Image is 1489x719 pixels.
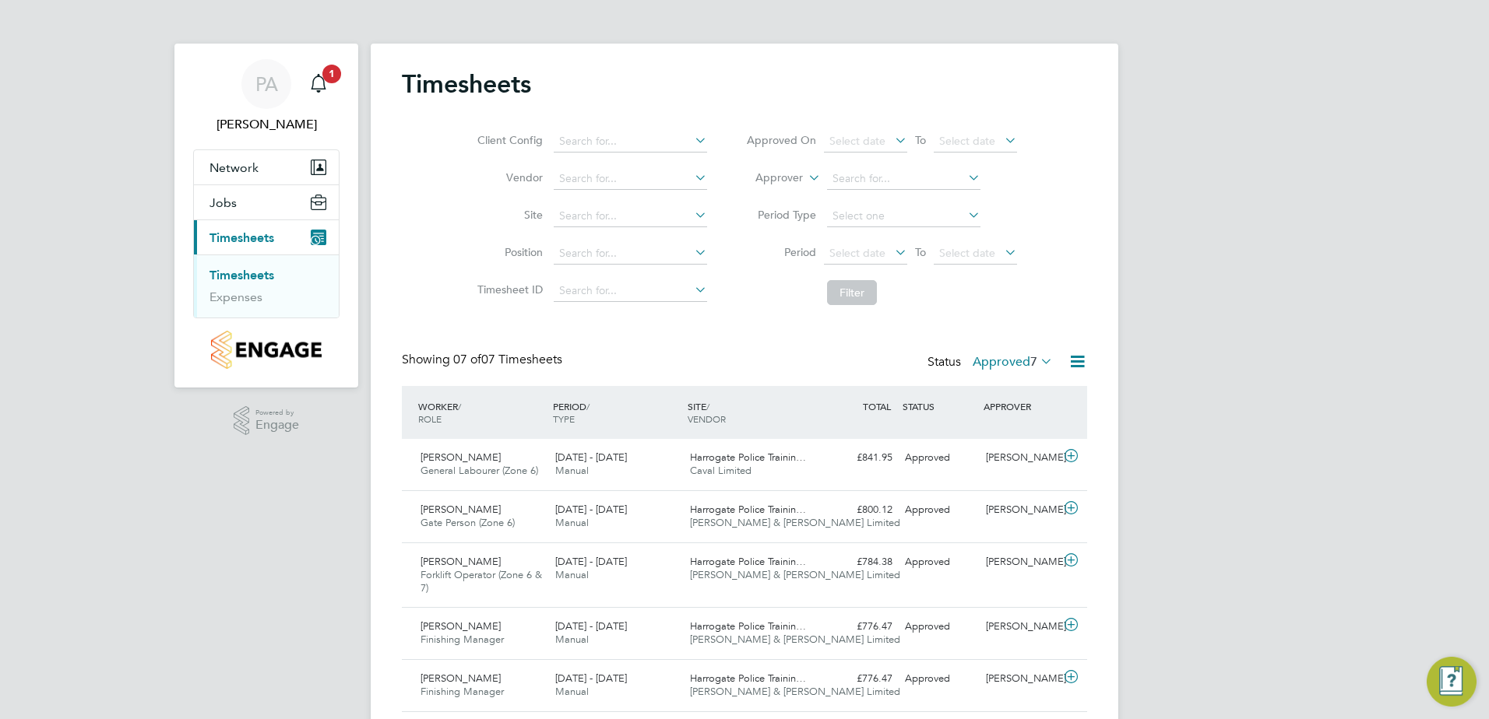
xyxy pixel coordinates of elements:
span: Finishing Manager [421,685,504,698]
span: Harrogate Police Trainin… [690,672,806,685]
span: TYPE [553,412,575,425]
span: [PERSON_NAME] [421,672,501,685]
div: Timesheets [194,254,339,317]
a: PA[PERSON_NAME] [193,59,340,134]
span: 07 Timesheets [453,352,562,367]
span: Harrogate Police Trainin… [690,451,806,464]
div: [PERSON_NAME] [980,497,1061,523]
a: Go to home page [193,331,340,369]
div: Approved [899,614,980,640]
div: Approved [899,497,980,523]
label: Client Config [473,133,543,147]
div: [PERSON_NAME] [980,445,1061,471]
div: Approved [899,666,980,692]
div: PERIOD [549,392,684,433]
nav: Main navigation [174,44,358,388]
span: Select date [939,246,995,260]
span: To [910,242,931,262]
span: [PERSON_NAME] [421,619,501,633]
a: 1 [303,59,334,109]
span: Powered by [255,406,299,419]
span: 07 of [453,352,481,367]
div: APPROVER [980,392,1061,420]
label: Vendor [473,170,543,184]
span: 7 [1030,354,1037,370]
a: Expenses [209,289,262,304]
span: Gate Person (Zone 6) [421,516,515,529]
span: Jobs [209,195,237,210]
span: [DATE] - [DATE] [555,451,627,464]
a: Powered byEngage [234,406,300,436]
span: Manual [555,516,589,529]
button: Filter [827,280,877,305]
input: Select one [827,205,980,227]
span: [DATE] - [DATE] [555,672,627,685]
label: Approver [733,170,803,186]
span: Manual [555,685,589,698]
input: Search for... [554,280,707,302]
label: Period Type [746,208,816,222]
span: Select date [939,134,995,148]
label: Approved On [746,133,816,147]
div: [PERSON_NAME] [980,666,1061,692]
span: Caval Limited [690,464,752,477]
span: Engage [255,419,299,432]
span: To [910,130,931,150]
div: Status [928,352,1056,374]
div: [PERSON_NAME] [980,614,1061,640]
span: PA [255,74,278,94]
span: [PERSON_NAME] & [PERSON_NAME] Limited [690,633,900,646]
span: [DATE] - [DATE] [555,503,627,516]
span: TOTAL [863,400,891,412]
span: [DATE] - [DATE] [555,619,627,633]
div: Showing [402,352,565,368]
label: Site [473,208,543,222]
button: Jobs [194,185,339,219]
input: Search for... [554,243,707,265]
span: Harrogate Police Trainin… [690,555,806,568]
input: Search for... [827,168,980,190]
span: Manual [555,464,589,477]
span: / [458,400,461,412]
span: Manual [555,633,589,646]
span: / [706,400,709,412]
h2: Timesheets [402,68,531,100]
div: [PERSON_NAME] [980,549,1061,575]
div: £841.95 [818,445,899,471]
span: VENDOR [688,412,726,425]
span: ROLE [418,412,442,425]
span: [PERSON_NAME] & [PERSON_NAME] Limited [690,685,900,698]
span: Select date [829,246,885,260]
span: [PERSON_NAME] & [PERSON_NAME] Limited [690,568,900,581]
span: [PERSON_NAME] [421,555,501,568]
img: countryside-properties-logo-retina.png [211,331,321,369]
span: Harrogate Police Trainin… [690,619,806,633]
span: Network [209,160,259,175]
div: £800.12 [818,497,899,523]
label: Period [746,245,816,259]
input: Search for... [554,131,707,153]
span: Harrogate Police Trainin… [690,503,806,516]
div: £776.47 [818,614,899,640]
span: Pablo Afzal [193,115,340,134]
span: [PERSON_NAME] & [PERSON_NAME] Limited [690,516,900,529]
span: General Labourer (Zone 6) [421,464,538,477]
span: 1 [322,65,341,83]
div: Approved [899,549,980,575]
span: Select date [829,134,885,148]
span: [PERSON_NAME] [421,503,501,516]
label: Approved [973,354,1053,370]
span: / [586,400,590,412]
div: WORKER [414,392,549,433]
div: £776.47 [818,666,899,692]
input: Search for... [554,205,707,227]
button: Network [194,150,339,184]
label: Timesheet ID [473,282,543,296]
div: £784.38 [818,549,899,575]
span: Manual [555,568,589,581]
span: Timesheets [209,230,274,245]
div: STATUS [899,392,980,420]
span: Forklift Operator (Zone 6 & 7) [421,568,542,594]
input: Search for... [554,168,707,190]
span: Finishing Manager [421,633,504,646]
